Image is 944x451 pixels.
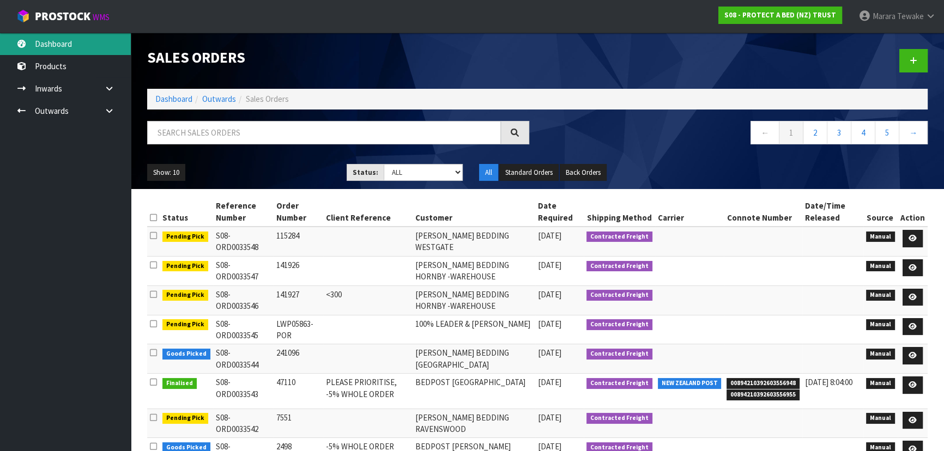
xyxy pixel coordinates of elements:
nav: Page navigation [546,121,928,148]
th: Customer [413,197,535,227]
span: Contracted Freight [586,231,652,242]
td: 47110 [273,374,323,409]
span: Pending Pick [162,231,208,242]
span: Contracted Freight [586,413,652,424]
span: [DATE] [538,377,561,387]
span: NEW ZEALAND POST [658,378,722,389]
td: LWP05863-POR [273,315,323,344]
span: [DATE] 8:04:00 [805,377,852,387]
td: S08-ORD0033548 [213,227,274,256]
span: 00894210392603556948 [727,378,800,389]
span: Goods Picked [162,349,210,359]
strong: Status: [353,168,378,177]
a: → [899,121,928,144]
th: Action [898,197,928,227]
h1: Sales Orders [147,49,529,65]
th: Carrier [655,197,724,227]
button: Back Orders [560,164,607,181]
span: Finalised [162,378,197,389]
button: Show: 10 [147,164,185,181]
span: Manual [866,290,895,301]
a: 2 [803,121,827,144]
th: Reference Number [213,197,274,227]
td: [PERSON_NAME] BEDDING HORNBY -WAREHOUSE [413,256,535,285]
span: Tewake [897,11,924,21]
span: Contracted Freight [586,349,652,359]
a: ← [751,121,779,144]
a: 1 [779,121,803,144]
button: All [479,164,498,181]
span: [DATE] [538,260,561,270]
small: WMS [93,12,110,22]
span: Pending Pick [162,413,208,424]
th: Source [863,197,898,227]
td: S08-ORD0033547 [213,256,274,285]
input: Search sales orders [147,121,501,144]
td: 100% LEADER & [PERSON_NAME] [413,315,535,344]
td: S08-ORD0033545 [213,315,274,344]
td: S08-ORD0033543 [213,374,274,409]
span: Pending Pick [162,261,208,272]
td: S08-ORD0033542 [213,409,274,438]
span: Manual [866,231,895,242]
span: Manual [866,319,895,330]
img: cube-alt.png [16,9,30,23]
a: S08 - PROTECT A BED (NZ) TRUST [718,7,842,24]
span: Pending Pick [162,290,208,301]
a: 3 [827,121,851,144]
th: Date Required [535,197,584,227]
td: 115284 [273,227,323,256]
span: Contracted Freight [586,290,652,301]
span: [DATE] [538,289,561,300]
td: PLEASE PRIORITISE, -5% WHOLE ORDER [323,374,413,409]
span: Contracted Freight [586,378,652,389]
td: S08-ORD0033544 [213,344,274,374]
span: Manual [866,261,895,272]
td: 7551 [273,409,323,438]
span: Manual [866,349,895,359]
strong: S08 - PROTECT A BED (NZ) TRUST [724,10,836,20]
th: Status [160,197,213,227]
span: Marara [873,11,895,21]
span: Pending Pick [162,319,208,330]
th: Connote Number [724,197,802,227]
th: Order Number [273,197,323,227]
span: Manual [866,413,895,424]
button: Standard Orders [499,164,559,181]
td: [PERSON_NAME] BEDDING WESTGATE [413,227,535,256]
td: [PERSON_NAME] BEDDING HORNBY -WAREHOUSE [413,285,535,315]
a: 4 [851,121,875,144]
span: Sales Orders [246,94,289,104]
span: [DATE] [538,412,561,423]
td: 141926 [273,256,323,285]
th: Client Reference [323,197,413,227]
a: Outwards [202,94,236,104]
span: Contracted Freight [586,319,652,330]
td: 241096 [273,344,323,374]
td: [PERSON_NAME] BEDDING RAVENSWOOD [413,409,535,438]
a: 5 [875,121,899,144]
span: [DATE] [538,319,561,329]
td: <300 [323,285,413,315]
td: [PERSON_NAME] BEDDING [GEOGRAPHIC_DATA] [413,344,535,374]
th: Date/Time Released [802,197,863,227]
td: BEDPOST [GEOGRAPHIC_DATA] [413,374,535,409]
span: [DATE] [538,348,561,358]
span: ProStock [35,9,90,23]
th: Shipping Method [584,197,655,227]
span: Contracted Freight [586,261,652,272]
span: Manual [866,378,895,389]
span: [DATE] [538,230,561,241]
td: 141927 [273,285,323,315]
a: Dashboard [155,94,192,104]
td: S08-ORD0033546 [213,285,274,315]
span: 00894210392603556955 [727,389,800,400]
